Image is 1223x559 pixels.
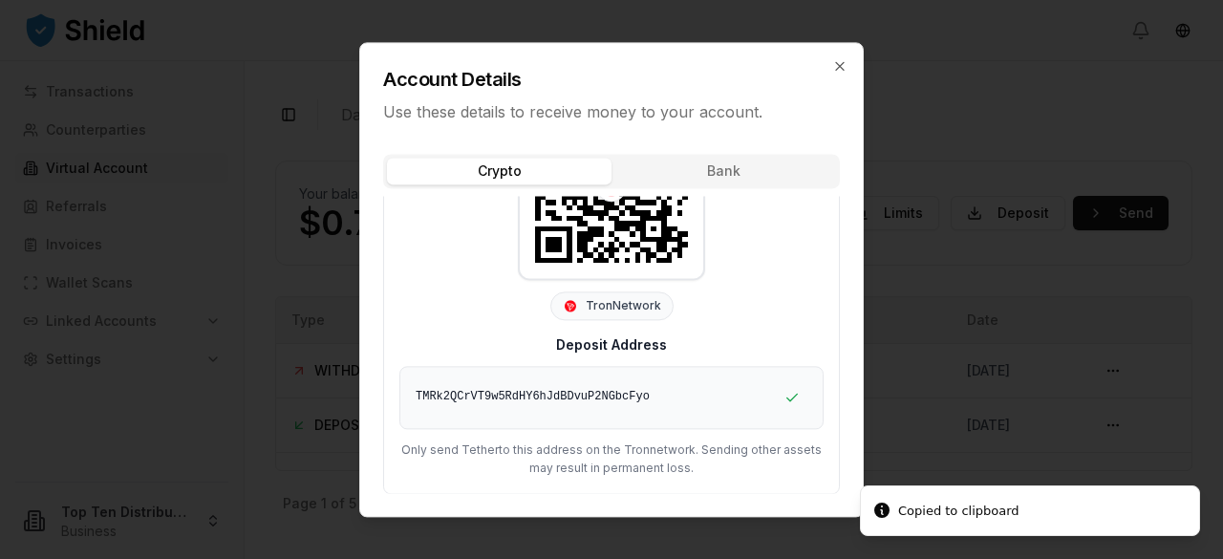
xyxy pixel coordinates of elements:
[565,300,576,312] img: Tron
[383,100,840,123] p: Use these details to receive money to your account.
[586,298,661,313] span: Tron Network
[777,382,807,413] button: Copied to clipboard
[416,388,765,407] div: TMRk2QCrVT9w5RdHY6hJdBDvuP2NGbcFyo
[384,54,839,493] div: TronTronTetherTether•0.3%
[399,441,824,478] p: Only send Tether to this address on the Tron network. Sending other assets may result in permanen...
[387,158,611,184] button: Crypto
[383,66,840,93] h2: Account Details
[556,336,667,353] label: Deposit Address
[611,158,836,184] button: Bank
